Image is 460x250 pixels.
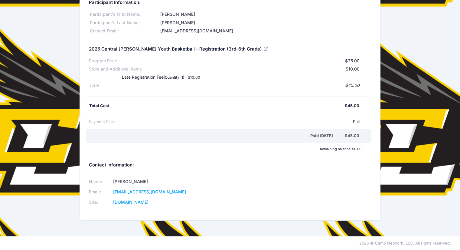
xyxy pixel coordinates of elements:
a: [EMAIL_ADDRESS][DOMAIN_NAME] [113,189,186,194]
div: Payment Plan [89,119,114,125]
div: [PERSON_NAME] [159,20,371,26]
td: [PERSON_NAME] [111,177,222,187]
small: (Quantity: 1) [164,75,184,80]
div: [EMAIL_ADDRESS][DOMAIN_NAME] [159,28,371,34]
div: Store and Additional Items [89,66,142,72]
a: View Registration Details [264,46,269,51]
td: Site: [89,197,111,208]
td: Name: [89,177,111,187]
h5: 2025 Central [PERSON_NAME] Youth Basketball - Registration (3rd-6th Grade) [89,47,269,52]
div: Total Cost [89,103,345,109]
div: Program Price [89,58,117,64]
small: $10.00 [188,75,200,80]
div: Contact Email: [89,28,160,34]
div: Remaining balance: $0.00 [86,147,364,151]
td: Email: [89,187,111,197]
div: Participant's Last Name: [89,20,160,26]
div: $45.00 [345,103,359,109]
div: $45.00 [345,133,359,139]
div: [PERSON_NAME] [159,11,371,18]
div: $10.00 [142,66,360,72]
div: Paid [DATE] [90,133,345,139]
a: [DOMAIN_NAME] [113,199,148,205]
span: $35.00 [345,58,360,63]
div: Full [114,119,360,125]
div: Participant's First Name: [89,11,160,18]
div: $45.00 [99,82,360,89]
h5: Contact Information: [89,163,371,168]
div: Late Registration Fee [110,74,278,81]
div: Total [89,82,99,89]
span: 2025 © Camp Network, LLC. All rights reserved. [359,241,451,245]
